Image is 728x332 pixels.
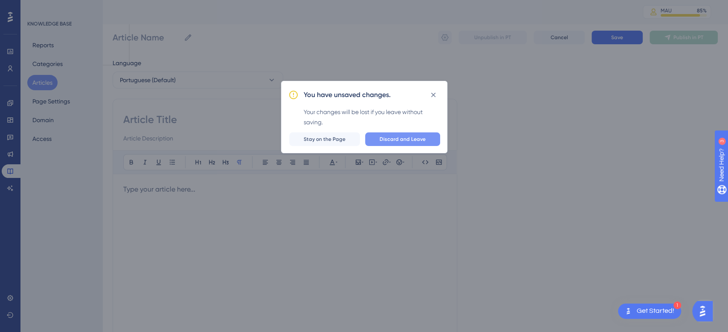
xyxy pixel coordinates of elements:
[304,90,391,100] h2: You have unsaved changes.
[692,298,718,324] iframe: UserGuiding AI Assistant Launcher
[673,301,681,309] div: 1
[59,4,62,11] div: 3
[623,306,633,316] img: launcher-image-alternative-text
[20,2,53,12] span: Need Help?
[380,136,426,143] span: Discard and Leave
[304,107,440,127] div: Your changes will be lost if you leave without saving.
[637,306,674,316] div: Get Started!
[618,303,681,319] div: Open Get Started! checklist, remaining modules: 1
[304,136,345,143] span: Stay on the Page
